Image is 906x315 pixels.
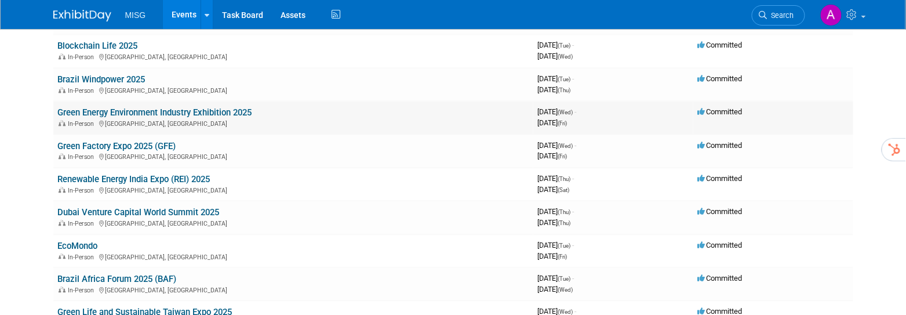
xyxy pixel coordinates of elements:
[558,309,573,315] span: (Wed)
[538,52,573,60] span: [DATE]
[58,241,98,251] a: EcoMondo
[58,185,529,194] div: [GEOGRAPHIC_DATA], [GEOGRAPHIC_DATA]
[538,218,571,227] span: [DATE]
[698,174,743,183] span: Committed
[698,207,743,216] span: Committed
[698,107,743,116] span: Committed
[68,153,98,161] span: In-Person
[538,185,570,194] span: [DATE]
[538,174,574,183] span: [DATE]
[698,41,743,49] span: Committed
[58,274,177,284] a: Brazil Africa Forum 2025 (BAF)
[538,118,567,127] span: [DATE]
[59,220,66,226] img: In-Person Event
[68,220,98,227] span: In-Person
[558,276,571,282] span: (Tue)
[575,107,577,116] span: -
[538,85,571,94] span: [DATE]
[538,41,574,49] span: [DATE]
[538,107,577,116] span: [DATE]
[558,42,571,49] span: (Tue)
[558,220,571,226] span: (Thu)
[59,254,66,259] img: In-Person Event
[538,207,574,216] span: [DATE]
[558,254,567,260] span: (Fri)
[538,285,573,294] span: [DATE]
[698,141,743,150] span: Committed
[59,120,66,126] img: In-Person Event
[58,207,220,218] a: Dubai Venture Capital World Summit 2025
[538,74,574,83] span: [DATE]
[558,53,573,60] span: (Wed)
[558,187,570,193] span: (Sat)
[68,87,98,95] span: In-Person
[538,241,574,249] span: [DATE]
[538,151,567,160] span: [DATE]
[68,120,98,128] span: In-Person
[558,76,571,82] span: (Tue)
[58,107,252,118] a: Green Energy Environment Industry Exhibition 2025
[58,174,210,184] a: Renewable Energy India Expo (REI) 2025
[58,151,529,161] div: [GEOGRAPHIC_DATA], [GEOGRAPHIC_DATA]
[53,10,111,21] img: ExhibitDay
[573,241,574,249] span: -
[538,274,574,283] span: [DATE]
[575,141,577,150] span: -
[573,207,574,216] span: -
[59,287,66,292] img: In-Person Event
[58,252,529,261] div: [GEOGRAPHIC_DATA], [GEOGRAPHIC_DATA]
[573,74,574,83] span: -
[558,176,571,182] span: (Thu)
[68,53,98,61] span: In-Person
[58,85,529,95] div: [GEOGRAPHIC_DATA], [GEOGRAPHIC_DATA]
[558,87,571,93] span: (Thu)
[58,141,176,151] a: Green Factory Expo 2025 (GFE)
[698,274,743,283] span: Committed
[767,11,794,20] span: Search
[58,52,529,61] div: [GEOGRAPHIC_DATA], [GEOGRAPHIC_DATA]
[558,143,573,149] span: (Wed)
[558,242,571,249] span: (Tue)
[558,287,573,293] span: (Wed)
[558,120,567,126] span: (Fri)
[58,118,529,128] div: [GEOGRAPHIC_DATA], [GEOGRAPHIC_DATA]
[538,141,577,150] span: [DATE]
[68,287,98,294] span: In-Person
[558,109,573,115] span: (Wed)
[58,285,529,294] div: [GEOGRAPHIC_DATA], [GEOGRAPHIC_DATA]
[573,41,574,49] span: -
[820,4,842,26] img: Aleina Almeida
[125,10,146,20] span: MISG
[698,241,743,249] span: Committed
[58,41,138,51] a: Blockchain Life 2025
[698,74,743,83] span: Committed
[59,87,66,93] img: In-Person Event
[58,218,529,227] div: [GEOGRAPHIC_DATA], [GEOGRAPHIC_DATA]
[558,153,567,160] span: (Fri)
[68,254,98,261] span: In-Person
[59,53,66,59] img: In-Person Event
[573,274,574,283] span: -
[58,74,145,85] a: Brazil Windpower 2025
[59,153,66,159] img: In-Person Event
[59,187,66,193] img: In-Person Event
[68,187,98,194] span: In-Person
[573,174,574,183] span: -
[538,252,567,260] span: [DATE]
[558,209,571,215] span: (Thu)
[752,5,805,26] a: Search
